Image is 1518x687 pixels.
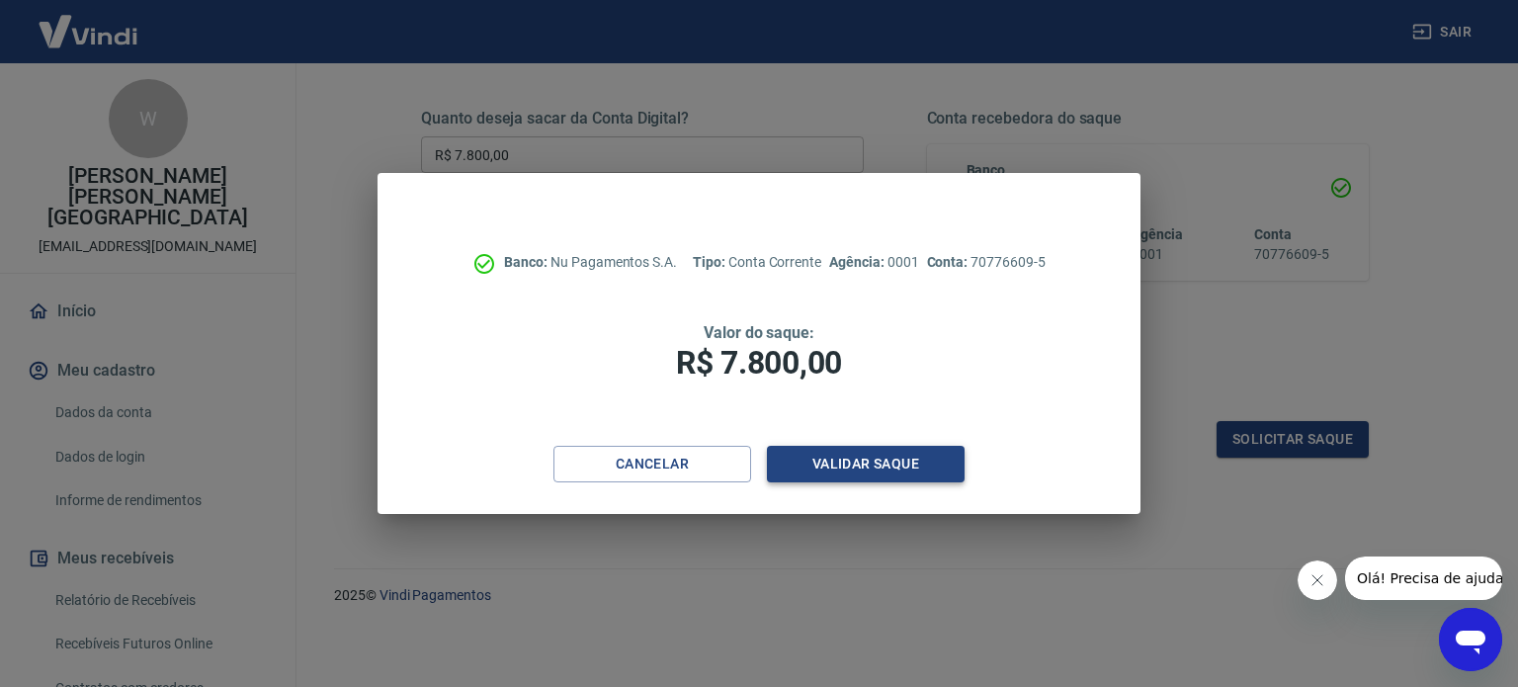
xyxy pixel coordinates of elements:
[12,14,166,30] span: Olá! Precisa de ajuda?
[767,446,965,482] button: Validar saque
[1345,557,1502,600] iframe: Mensagem da empresa
[927,254,971,270] span: Conta:
[829,252,918,273] p: 0001
[927,252,1046,273] p: 70776609-5
[829,254,887,270] span: Agência:
[1439,608,1502,671] iframe: Botão para abrir a janela de mensagens
[704,323,814,342] span: Valor do saque:
[676,344,842,382] span: R$ 7.800,00
[504,254,550,270] span: Banco:
[1298,560,1337,600] iframe: Fechar mensagem
[693,254,728,270] span: Tipo:
[553,446,751,482] button: Cancelar
[693,252,821,273] p: Conta Corrente
[504,252,677,273] p: Nu Pagamentos S.A.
